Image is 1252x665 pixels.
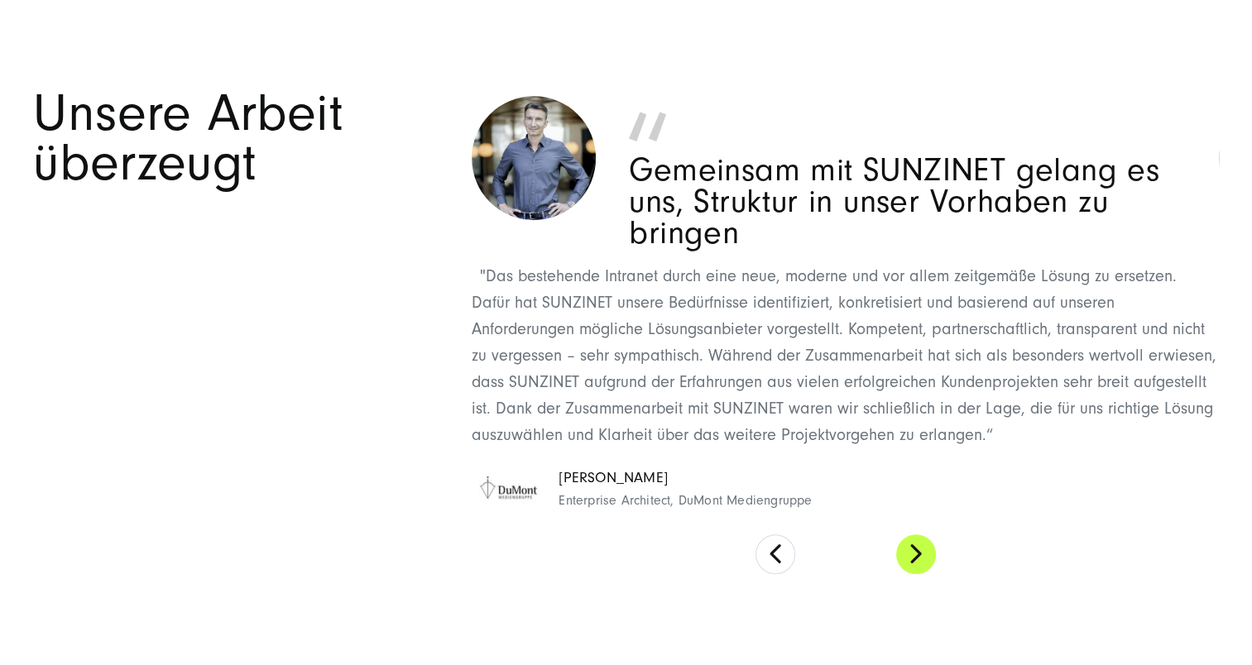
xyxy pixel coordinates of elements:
img: csm_csm_DUMont_792155b647_5c192538d5 [472,463,545,516]
h2: Unsere Arbeit überzeugt [33,89,449,189]
span: Enterprise Architect, DuMont Mediengruppe [559,490,812,512]
p: Gemeinsam mit SUNZINET gelang es uns, Struktur in unser Vorhaben zu bringen [629,155,1219,249]
span: [PERSON_NAME] [559,466,812,490]
img: Jörg Bartke - DuMont Mediengruppe - Enterprise Architect - Zitat für Digitalagentur SUNZINET [472,96,596,220]
p: "Das bestehende Intranet durch eine neue, moderne und vor allem zeitgemäße Lösung zu ersetzen. Da... [472,263,1219,448]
